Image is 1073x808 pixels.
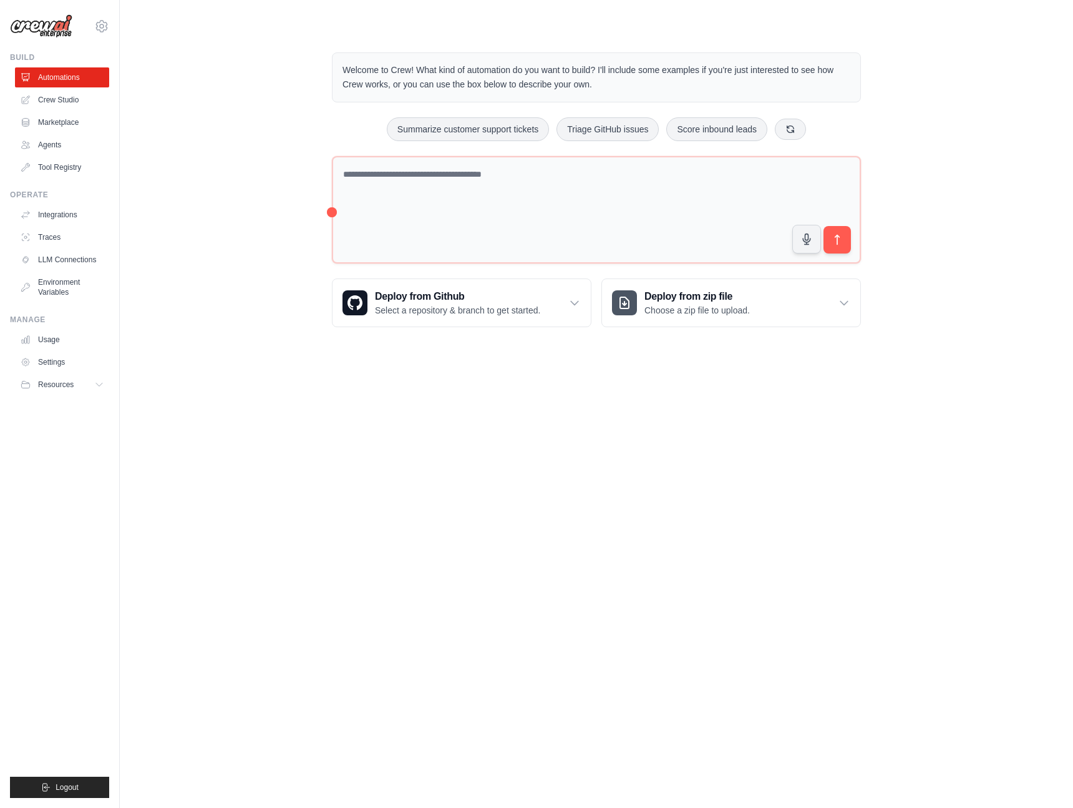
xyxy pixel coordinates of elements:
button: Score inbound leads [666,117,767,141]
p: Choose a zip file to upload. [644,304,750,317]
button: Logout [10,777,109,798]
a: Usage [15,330,109,350]
a: Automations [15,67,109,87]
button: Summarize customer support tickets [387,117,549,141]
span: Resources [38,380,74,390]
h3: Deploy from Github [375,289,540,304]
div: Manage [10,315,109,325]
button: Resources [15,375,109,395]
p: Select a repository & branch to get started. [375,304,540,317]
span: Logout [56,782,79,792]
a: Crew Studio [15,90,109,110]
a: Settings [15,352,109,372]
div: Operate [10,190,109,200]
a: Environment Variables [15,272,109,302]
a: LLM Connections [15,250,109,270]
button: Triage GitHub issues [556,117,659,141]
a: Tool Registry [15,157,109,177]
a: Integrations [15,205,109,225]
a: Marketplace [15,112,109,132]
a: Traces [15,227,109,247]
a: Agents [15,135,109,155]
p: Welcome to Crew! What kind of automation do you want to build? I'll include some examples if you'... [342,63,850,92]
img: Logo [10,14,72,38]
h3: Deploy from zip file [644,289,750,304]
div: Build [10,52,109,62]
